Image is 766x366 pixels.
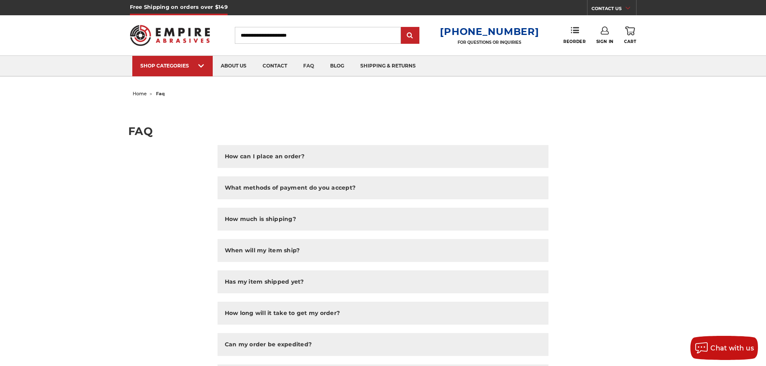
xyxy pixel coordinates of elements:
[218,145,549,168] button: How can I place an order?
[591,4,636,15] a: CONTACT US
[225,152,304,161] h2: How can I place an order?
[225,246,300,255] h2: When will my item ship?
[255,56,295,76] a: contact
[711,344,754,352] span: Chat with us
[295,56,322,76] a: faq
[563,27,585,44] a: Reorder
[440,40,539,45] p: FOR QUESTIONS OR INQUIRIES
[218,333,549,356] button: Can my order be expedited?
[128,126,638,137] h1: FAQ
[225,184,356,192] h2: What methods of payment do you accept?
[402,28,418,44] input: Submit
[218,239,549,262] button: When will my item ship?
[624,39,636,44] span: Cart
[140,63,205,69] div: SHOP CATEGORIES
[563,39,585,44] span: Reorder
[156,91,165,96] span: faq
[440,26,539,37] a: [PHONE_NUMBER]
[130,20,210,51] img: Empire Abrasives
[218,270,549,293] button: Has my item shipped yet?
[225,309,340,317] h2: How long will it take to get my order?
[624,27,636,44] a: Cart
[225,340,312,349] h2: Can my order be expedited?
[225,278,304,286] h2: Has my item shipped yet?
[218,302,549,325] button: How long will it take to get my order?
[352,56,424,76] a: shipping & returns
[213,56,255,76] a: about us
[218,176,549,199] button: What methods of payment do you accept?
[133,91,147,96] a: home
[322,56,352,76] a: blog
[596,39,614,44] span: Sign In
[690,336,758,360] button: Chat with us
[218,208,549,231] button: How much is shipping?
[225,215,296,223] h2: How much is shipping?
